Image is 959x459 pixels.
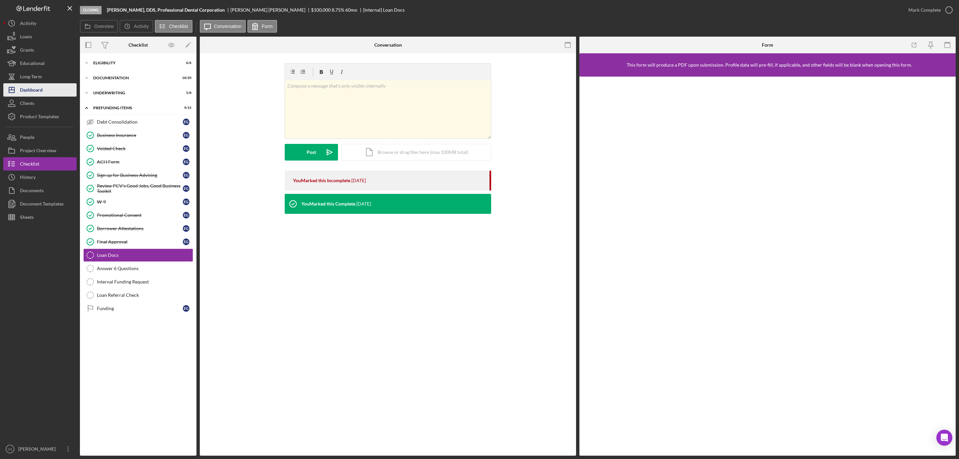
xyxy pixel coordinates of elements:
[93,61,175,65] div: Eligibility
[97,119,183,125] div: Debt Consolidation
[97,183,183,194] div: Review PCV's Good Jobs, Good Business Toolkit
[351,178,366,183] time: 2025-09-16 20:01
[183,185,189,192] div: E G
[17,442,60,457] div: [PERSON_NAME]
[97,292,193,298] div: Loan Referral Check
[936,430,952,446] div: Open Intercom Messenger
[97,252,193,258] div: Loan Docs
[183,159,189,165] div: E G
[83,248,193,262] a: Loan Docs
[214,24,242,29] label: Conversation
[179,106,191,110] div: 9 / 15
[285,144,338,161] button: Post
[908,3,941,17] div: Mark Complete
[97,133,183,138] div: Business Insurance
[83,115,193,129] a: Debt ConsolidationEG
[80,20,118,33] button: Overview
[307,144,316,161] div: Post
[97,146,183,151] div: Voided Check
[293,178,350,183] div: You Marked this Incomplete
[363,7,405,13] div: [Internal] Loan Docs
[93,106,175,110] div: Prefunding Items
[83,262,193,275] a: Answer 6 Questions
[762,42,773,48] div: Form
[3,442,77,456] button: SS[PERSON_NAME]
[80,6,102,14] div: Closing
[97,306,183,311] div: Funding
[345,7,357,13] div: 60 mo
[183,132,189,139] div: E G
[586,83,950,449] iframe: Lenderfit form
[107,7,225,13] b: [PERSON_NAME], DDS, Professional Dental Corporation
[183,172,189,179] div: E G
[301,201,355,207] div: You Marked this Complete
[230,7,311,13] div: [PERSON_NAME] [PERSON_NAME]
[129,42,148,48] div: Checklist
[97,213,183,218] div: Promotional Consent
[97,173,183,178] div: Sign up for Business Advising
[374,42,402,48] div: Conversation
[311,7,331,13] div: $100,000
[134,24,149,29] label: Activity
[262,24,273,29] label: Form
[94,24,114,29] label: Overview
[155,20,192,33] button: Checklist
[183,199,189,205] div: E G
[183,119,189,125] div: E G
[169,24,188,29] label: Checklist
[83,169,193,182] a: Sign up for Business AdvisingEG
[83,155,193,169] a: ACH FormEG
[93,91,175,95] div: Underwriting
[902,3,956,17] button: Mark Complete
[97,226,183,231] div: Borrower Attestations
[83,142,193,155] a: Voided CheckEG
[83,182,193,195] a: Review PCV's Good Jobs, Good Business ToolkitEG
[83,302,193,315] a: FundingEG
[183,305,189,312] div: E G
[627,62,912,68] div: This form will produce a PDF upon submission. Profile data will pre-fill, if applicable, and othe...
[183,225,189,232] div: E G
[97,266,193,271] div: Answer 6 Questions
[200,20,246,33] button: Conversation
[83,222,193,235] a: Borrower AttestationsEG
[83,209,193,222] a: Promotional ConsentEG
[83,129,193,142] a: Business InsuranceEG
[247,20,277,33] button: Form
